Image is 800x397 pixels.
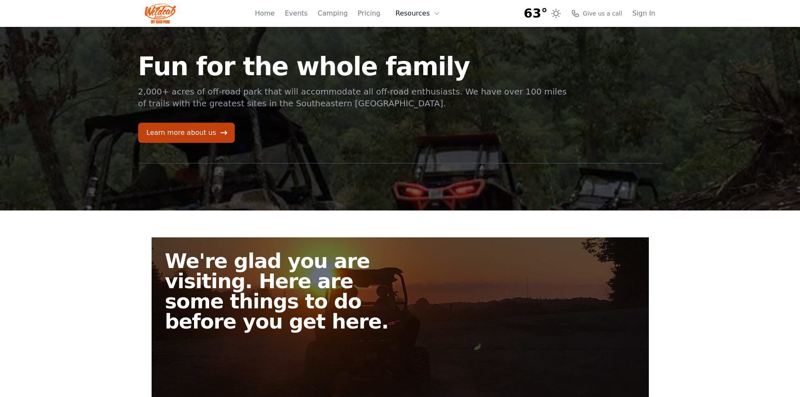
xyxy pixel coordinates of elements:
h1: Fun for the whole family [138,54,568,79]
button: Resources [391,5,445,22]
a: Home [255,8,275,18]
img: Wildcat Logo [145,3,176,24]
a: Events [285,8,307,18]
span: Give us a call [583,9,622,18]
h2: We're glad you are visiting. Here are some things to do before you get here. [165,251,407,331]
p: 2,000+ acres of off-road park that will accommodate all off-road enthusiasts. We have over 100 mi... [138,86,568,109]
a: Give us a call [571,9,622,18]
a: Pricing [358,8,380,18]
a: Sign In [632,8,656,18]
a: Learn more about us [138,123,235,143]
a: Camping [317,8,347,18]
span: 63° [524,6,548,21]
